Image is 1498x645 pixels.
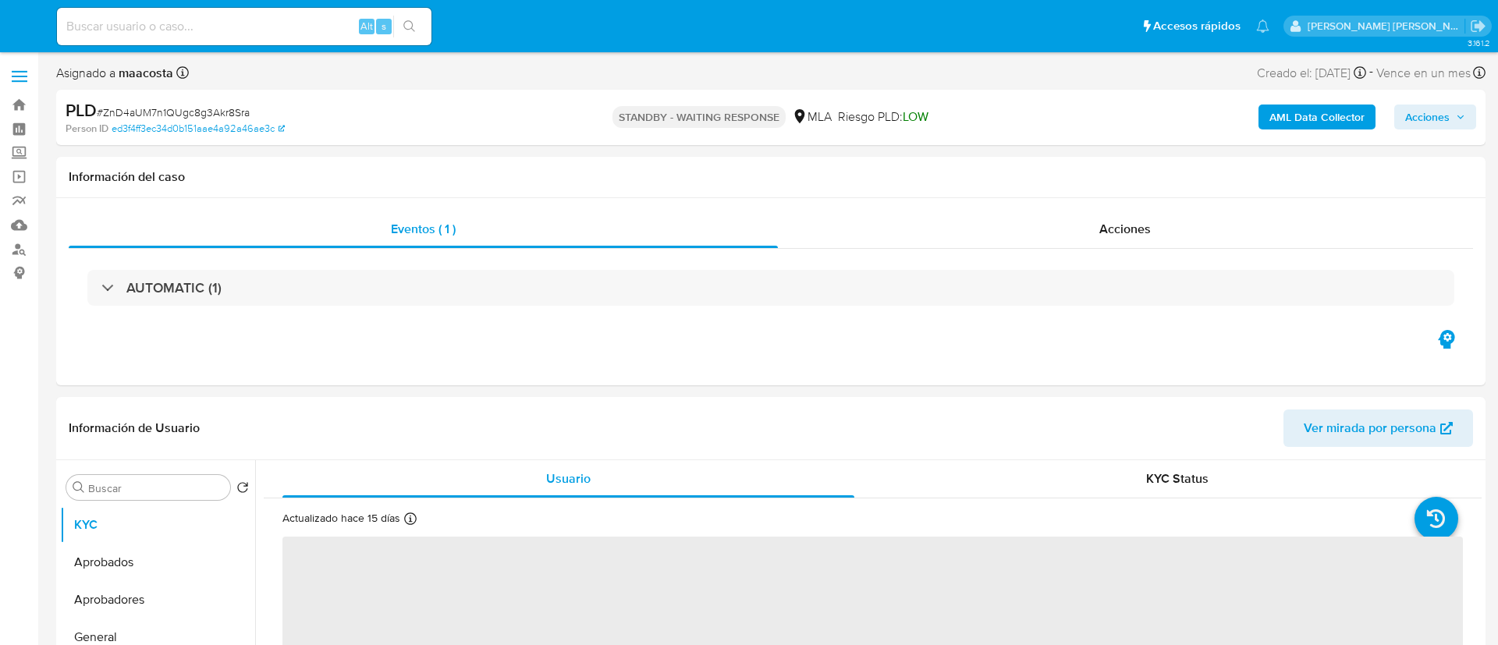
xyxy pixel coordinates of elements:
a: ed3f4ff3ec34d0b151aae4a92a46ae3c [112,122,285,136]
button: Acciones [1394,105,1476,129]
span: Acciones [1099,220,1151,238]
span: LOW [903,108,928,126]
input: Buscar [88,481,224,495]
span: Ver mirada por persona [1304,409,1436,447]
b: PLD [66,97,97,122]
span: # ZnD4aUM7n1QUgc8g3Akr8Sra [97,105,250,120]
button: Aprobados [60,544,255,581]
span: Vence en un mes [1376,65,1471,82]
button: AML Data Collector [1258,105,1376,129]
button: KYC [60,506,255,544]
a: Notificaciones [1256,19,1269,33]
h3: AUTOMATIC (1) [126,279,222,296]
span: s [382,19,386,34]
span: KYC Status [1146,470,1209,487]
div: AUTOMATIC (1) [87,270,1454,306]
span: Asignado a [56,65,173,82]
span: Eventos ( 1 ) [391,220,456,238]
a: Salir [1470,18,1486,34]
span: Usuario [546,470,591,487]
button: search-icon [393,16,425,37]
b: AML Data Collector [1269,105,1365,129]
button: Buscar [73,481,85,494]
p: maria.acosta@mercadolibre.com [1308,19,1465,34]
p: Actualizado hace 15 días [282,511,400,526]
button: Ver mirada por persona [1283,409,1473,447]
span: - [1369,62,1373,83]
h1: Información de Usuario [69,420,200,436]
div: MLA [792,108,832,126]
input: Buscar usuario o caso... [57,16,431,37]
span: Accesos rápidos [1153,18,1241,34]
b: maacosta [115,64,173,82]
span: Alt [360,19,373,34]
span: Riesgo PLD: [838,108,928,126]
span: Acciones [1405,105,1450,129]
button: Aprobadores [60,581,255,618]
h1: Información del caso [69,169,1473,185]
p: STANDBY - WAITING RESPONSE [612,106,786,128]
div: Creado el: [DATE] [1257,62,1366,83]
b: Person ID [66,122,108,136]
button: Volver al orden por defecto [236,481,249,498]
